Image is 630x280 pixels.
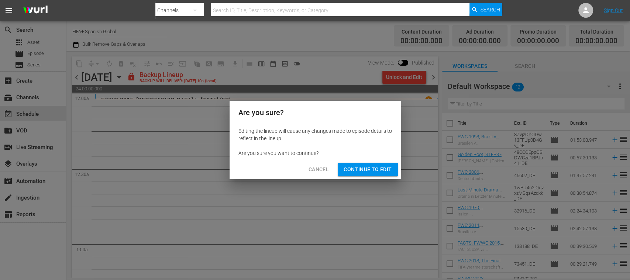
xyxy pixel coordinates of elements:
button: Continue to Edit [338,163,397,176]
div: Editing the lineup will cause any changes made to episode details to reflect in the lineup. [238,127,392,142]
a: Sign Out [604,7,623,13]
h2: Are you sure? [238,107,392,118]
span: menu [4,6,13,15]
span: Continue to Edit [344,165,392,174]
span: Cancel [309,165,329,174]
span: Search [480,3,500,16]
button: Cancel [303,163,335,176]
img: ans4CAIJ8jUAAAAAAAAAAAAAAAAAAAAAAAAgQb4GAAAAAAAAAAAAAAAAAAAAAAAAJMjXAAAAAAAAAAAAAAAAAAAAAAAAgAT5G... [18,2,53,19]
div: Are you sure you want to continue? [238,149,392,157]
